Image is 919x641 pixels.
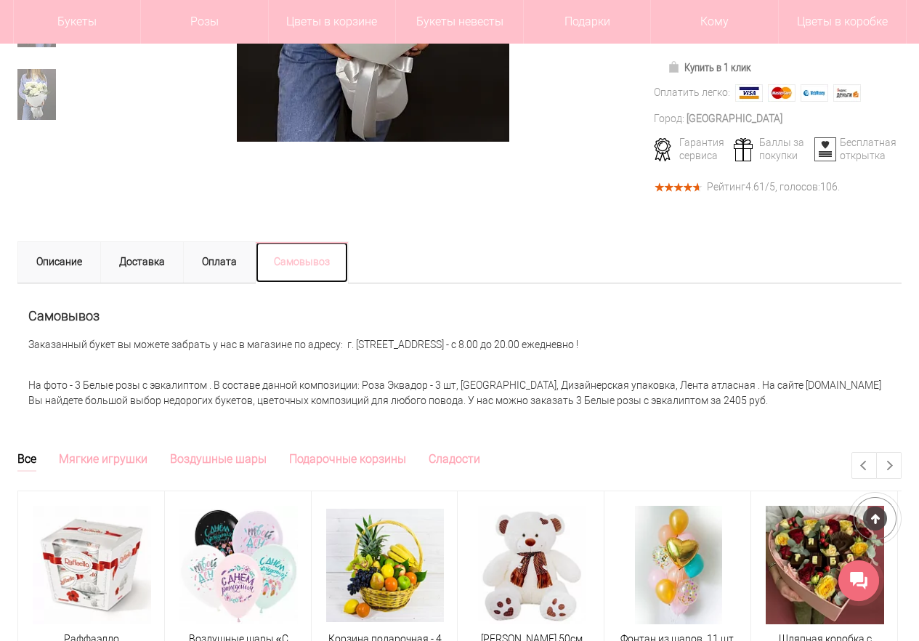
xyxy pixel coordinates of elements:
a: Воздушные шары [170,452,267,470]
div: Баллы за покупки [729,136,811,162]
div: Рейтинг /5, голосов: . [707,183,840,191]
img: Яндекс Деньги [833,84,861,102]
p: Заказанный букет вы можете забрать у нас в магазине по адресу: г. [STREET_ADDRESS] - с 8.00 до 20... [28,337,891,352]
div: Гарантия сервиса [649,136,732,162]
img: Медведь Тони 50см [478,506,586,624]
a: Мягкие игрушки [59,452,147,470]
a: Доставка [100,241,184,283]
div: Бесплатная открытка [809,136,892,162]
a: Сладости [429,452,480,470]
a: Описание [17,241,101,283]
div: Оплатить легко: [654,85,730,100]
a: Купить в 1 клик [661,57,758,78]
a: Самовывоз [255,241,349,283]
a: Оплата [183,241,256,283]
img: Webmoney [801,84,828,102]
img: MasterCard [768,84,795,102]
a: Previous [852,453,876,478]
img: Купить в 1 клик [668,61,684,73]
h2: Самовывоз [28,309,891,323]
img: Раффаэлло [33,506,151,624]
img: Корзина подарочная - 4 [326,509,445,622]
img: Фонтан из шаров, 11 шт. [635,506,722,624]
span: 106 [820,181,838,193]
div: На фото - 3 Белые розы с эвкалиптом . В составе данной композиции: Роза Эквадор - 3 шт, [GEOGRAPH... [17,371,902,416]
img: Visa [735,84,763,102]
img: Воздушные шары «С Днём рождения» (бохо) - 5шт [179,506,298,624]
span: 4.61 [745,181,765,193]
a: Все [17,452,36,472]
img: Шляпная коробка с розами и конфетами [766,506,884,624]
a: Подарочные корзины [289,452,406,470]
div: Город: [654,111,684,126]
a: Next [877,453,901,478]
div: [GEOGRAPHIC_DATA] [687,111,782,126]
